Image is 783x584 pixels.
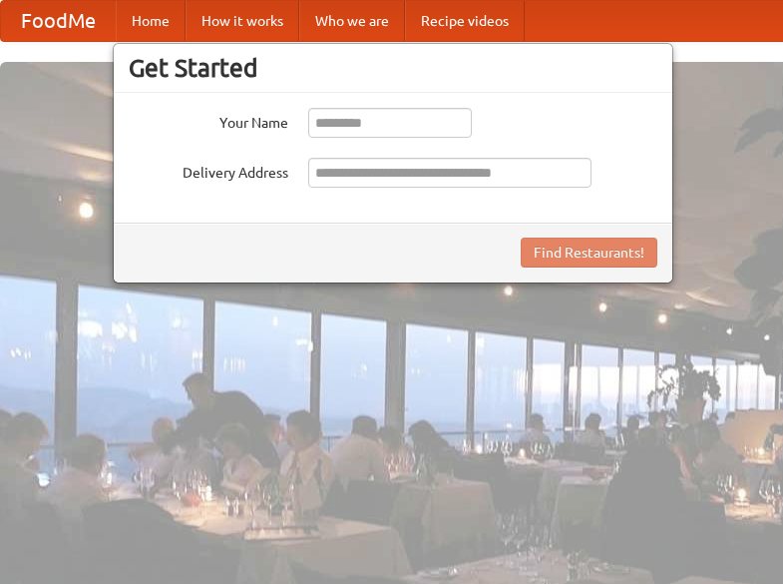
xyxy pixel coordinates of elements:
[299,1,405,41] a: Who we are
[129,53,657,83] h3: Get Started
[116,1,186,41] a: Home
[521,238,657,268] button: Find Restaurants!
[186,1,299,41] a: How it works
[129,158,288,183] label: Delivery Address
[129,108,288,133] label: Your Name
[1,1,116,41] a: FoodMe
[405,1,525,41] a: Recipe videos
